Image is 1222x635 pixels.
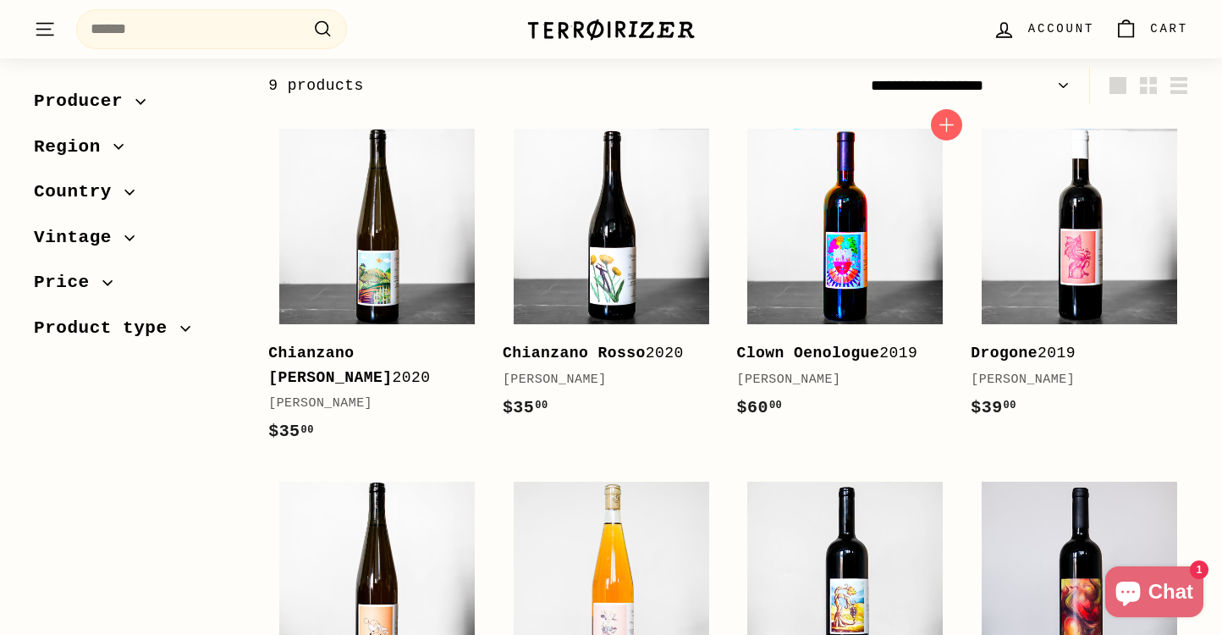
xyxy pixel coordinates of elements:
button: Price [34,264,241,310]
span: Vintage [34,224,124,252]
div: 2019 [737,341,938,366]
span: Region [34,133,113,162]
b: Clown Oenologue [737,345,880,362]
button: Region [34,129,241,174]
span: Producer [34,87,135,116]
sup: 00 [301,424,314,436]
span: Product type [34,314,180,343]
inbox-online-store-chat: Shopify online store chat [1100,566,1208,621]
button: Product type [34,310,241,356]
span: $35 [268,422,314,441]
a: Account [983,4,1104,54]
div: [PERSON_NAME] [971,370,1171,390]
div: [PERSON_NAME] [503,370,703,390]
sup: 00 [769,400,782,411]
div: 9 products [268,74,728,98]
a: Chianzano [PERSON_NAME]2020[PERSON_NAME] [268,118,486,462]
b: Chianzano Rosso [503,345,646,362]
sup: 00 [535,400,548,411]
span: Price [34,268,102,297]
button: Country [34,174,241,219]
b: Drogone [971,345,1038,362]
div: [PERSON_NAME] [268,394,469,414]
a: Drogone2019[PERSON_NAME] [971,118,1188,439]
div: 2020 [503,341,703,366]
a: Chianzano Rosso2020[PERSON_NAME] [503,118,720,439]
sup: 00 [1004,400,1016,411]
button: Producer [34,83,241,129]
div: [PERSON_NAME] [737,370,938,390]
span: $35 [503,398,548,417]
a: Cart [1104,4,1198,54]
span: Country [34,178,124,207]
span: $60 [737,398,783,417]
div: 2019 [971,341,1171,366]
a: Clown Oenologue2019[PERSON_NAME] [737,118,955,439]
span: Cart [1150,19,1188,38]
span: $39 [971,398,1016,417]
div: 2020 [268,341,469,390]
b: Chianzano [PERSON_NAME] [268,345,392,386]
button: Vintage [34,219,241,265]
span: Account [1028,19,1094,38]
